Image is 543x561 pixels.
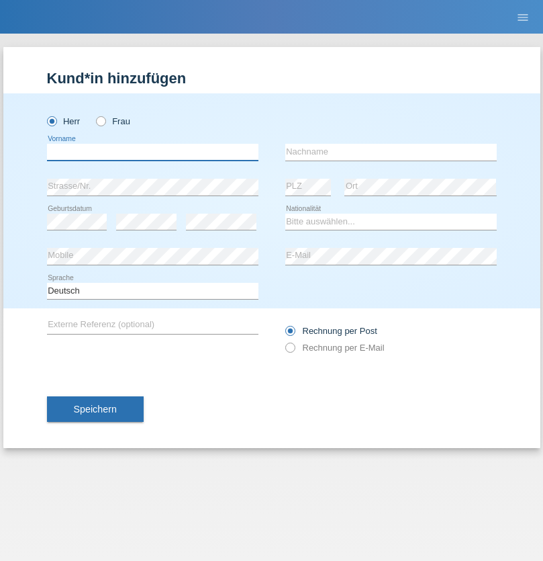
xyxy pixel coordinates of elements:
input: Rechnung per Post [285,326,294,343]
label: Herr [47,116,81,126]
input: Rechnung per E-Mail [285,343,294,359]
label: Rechnung per E-Mail [285,343,385,353]
input: Frau [96,116,105,125]
label: Rechnung per Post [285,326,377,336]
h1: Kund*in hinzufügen [47,70,497,87]
span: Speichern [74,404,117,415]
a: menu [509,13,536,21]
button: Speichern [47,396,144,422]
label: Frau [96,116,130,126]
i: menu [516,11,530,24]
input: Herr [47,116,56,125]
